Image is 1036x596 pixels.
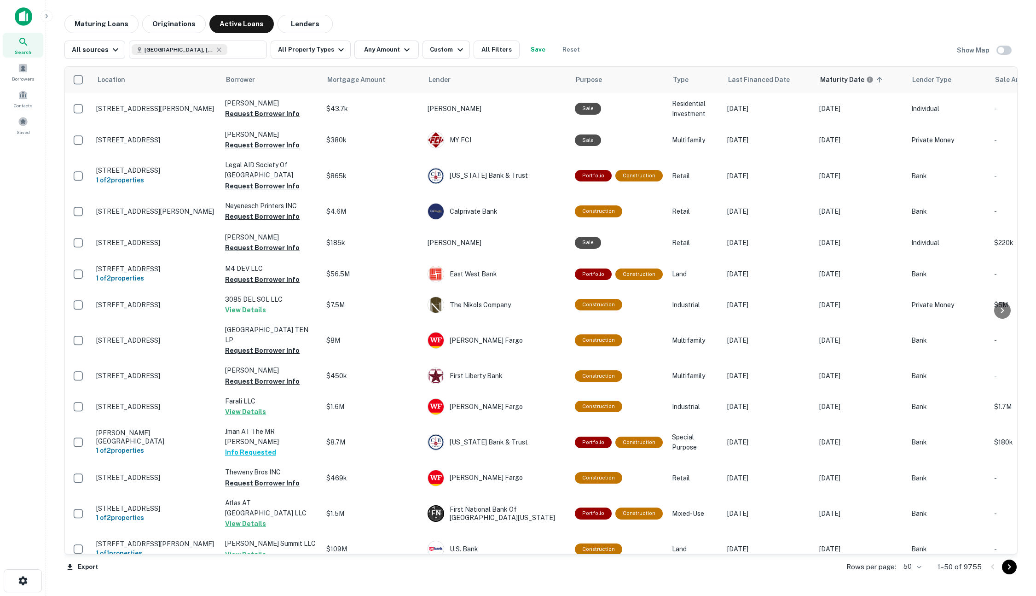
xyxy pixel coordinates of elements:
[225,498,317,518] p: Atlas AT [GEOGRAPHIC_DATA] LLC
[672,135,718,145] p: Multifamily
[672,473,718,483] p: Retail
[428,74,451,85] span: Lender
[570,67,667,93] th: Purpose
[225,140,300,151] button: Request Borrower Info
[428,297,566,313] div: The Nikols Company
[225,211,300,222] button: Request Borrower Info
[672,238,718,248] p: Retail
[225,325,317,345] p: [GEOGRAPHIC_DATA] TEN LP
[672,402,718,412] p: Industrial
[423,41,469,59] button: Custom
[727,473,810,483] p: [DATE]
[428,333,444,348] img: picture
[225,274,300,285] button: Request Borrower Info
[96,504,216,513] p: [STREET_ADDRESS]
[96,403,216,411] p: [STREET_ADDRESS]
[225,304,266,316] button: View Details
[615,508,663,519] div: This loan purpose was for construction
[575,401,622,412] div: This loan purpose was for construction
[220,67,322,93] th: Borrower
[17,129,30,136] span: Saved
[225,478,300,489] button: Request Borrower Info
[326,300,418,310] p: $7.5M
[326,544,418,554] p: $109M
[326,238,418,248] p: $185k
[819,300,902,310] p: [DATE]
[672,508,718,519] p: Mixed-Use
[815,67,907,93] th: Maturity dates displayed may be estimated. Please contact the lender for the most accurate maturi...
[428,132,566,148] div: MY FCI
[575,237,601,248] div: Sale
[819,437,902,447] p: [DATE]
[428,398,566,415] div: [PERSON_NAME] Fargo
[672,171,718,181] p: Retail
[727,269,810,279] p: [DATE]
[575,370,622,382] div: This loan purpose was for construction
[911,371,985,381] p: Bank
[727,171,810,181] p: [DATE]
[326,371,418,381] p: $450k
[912,74,951,85] span: Lender Type
[423,67,570,93] th: Lender
[96,105,216,113] p: [STREET_ADDRESS][PERSON_NAME]
[819,171,902,181] p: [DATE]
[907,67,990,93] th: Lender Type
[225,294,317,304] p: 3085 DEL SOL LLC
[911,437,985,447] p: Bank
[727,371,810,381] p: [DATE]
[672,371,718,381] p: Multifamily
[428,505,566,522] div: First National Bank Of [GEOGRAPHIC_DATA][US_STATE]
[938,561,982,573] p: 1–50 of 9755
[225,160,317,180] p: Legal AID Society Of [GEOGRAPHIC_DATA]
[226,74,255,85] span: Borrower
[428,132,444,148] img: picture
[12,75,34,82] span: Borrowers
[225,201,317,211] p: Neyenesch Printers INC
[145,46,214,54] span: [GEOGRAPHIC_DATA], [GEOGRAPHIC_DATA], [GEOGRAPHIC_DATA]
[727,135,810,145] p: [DATE]
[326,269,418,279] p: $56.5M
[326,104,418,114] p: $43.7k
[428,434,444,450] img: picture
[673,74,689,85] span: Type
[428,238,566,248] p: [PERSON_NAME]
[1002,560,1017,574] button: Go to next page
[667,67,723,93] th: Type
[326,171,418,181] p: $865k
[575,205,622,217] div: This loan purpose was for construction
[820,75,874,85] div: Maturity dates displayed may be estimated. Please contact the lender for the most accurate maturi...
[3,86,43,111] div: Contacts
[672,300,718,310] p: Industrial
[575,170,612,181] div: This is a portfolio loan with 2 properties
[615,170,663,181] div: This loan purpose was for construction
[911,473,985,483] p: Bank
[575,299,622,310] div: This loan purpose was for construction
[672,335,718,345] p: Multifamily
[846,561,896,573] p: Rows per page:
[820,75,886,85] span: Maturity dates displayed may be estimated. Please contact the lender for the most accurate maturi...
[819,371,902,381] p: [DATE]
[3,59,43,84] div: Borrowers
[96,136,216,144] p: [STREET_ADDRESS]
[911,238,985,248] p: Individual
[326,437,418,447] p: $8.7M
[911,335,985,345] p: Bank
[575,472,622,484] div: This loan purpose was for construction
[819,269,902,279] p: [DATE]
[326,206,418,216] p: $4.6M
[225,396,317,406] p: Farali LLC
[727,437,810,447] p: [DATE]
[575,437,612,448] div: This is a portfolio loan with 2 properties
[819,206,902,216] p: [DATE]
[428,297,444,313] img: picture
[225,518,266,529] button: View Details
[278,15,333,33] button: Lenders
[97,74,137,85] span: Location
[819,402,902,412] p: [DATE]
[911,544,985,554] p: Bank
[556,41,586,59] button: Reset
[96,473,216,482] p: [STREET_ADDRESS]
[819,473,902,483] p: [DATE]
[911,135,985,145] p: Private Money
[225,549,266,560] button: View Details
